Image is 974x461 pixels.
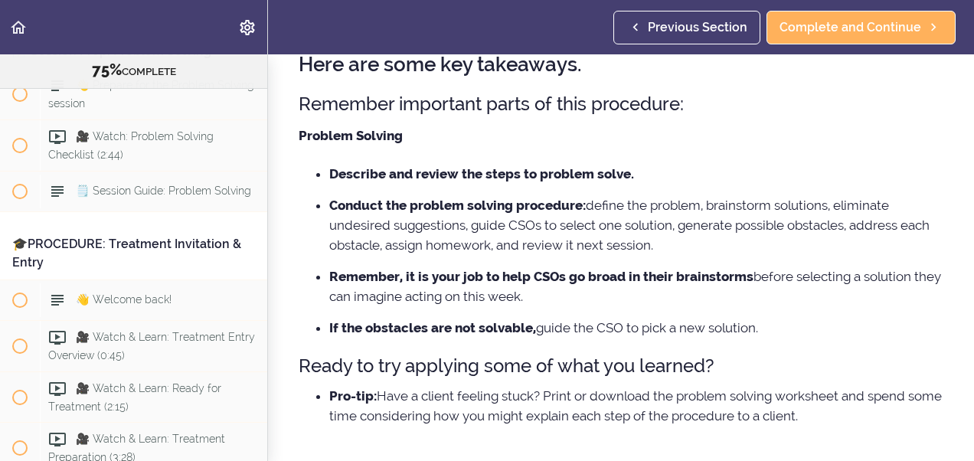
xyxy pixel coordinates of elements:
[329,195,943,255] li: define the problem, brainstorm solutions, eliminate undesired suggestions, guide CSOs to select o...
[76,185,251,197] span: 🗒️ Session Guide: Problem Solving
[329,198,586,213] strong: Conduct the problem solving procedure:
[329,269,753,284] strong: Remember, it is your job to help CSOs go broad in their brainstorms
[299,54,943,76] h2: Here are some key takeaways.
[613,11,760,44] a: Previous Section
[299,91,943,116] h3: Remember important parts of this procedure:
[238,18,257,37] svg: Settings Menu
[766,11,956,44] a: Complete and Continue
[299,128,403,143] strong: Problem Solving
[48,331,255,361] span: 🎥 Watch & Learn: Treatment Entry Overview (0:45)
[329,166,634,181] strong: Describe and review the steps to problem solve.
[329,386,943,426] li: Have a client feeling stuck? Print or download the problem solving worksheet and spend some time ...
[48,382,221,412] span: 🎥 Watch & Learn: Ready for Treatment (2:15)
[48,130,214,160] span: 🎥 Watch: Problem Solving Checklist (2:44)
[329,266,943,306] li: before selecting a solution they can imagine acting on this week.
[299,353,943,378] h3: Ready to try applying some of what you learned?
[19,60,248,80] div: COMPLETE
[76,293,172,306] span: 👋 Welcome back!
[92,60,122,79] span: 75%
[648,18,747,37] span: Previous Section
[329,388,377,404] strong: Pro-tip:
[780,18,921,37] span: Complete and Continue
[329,320,536,335] strong: If the obstacles are not solvable,
[9,18,28,37] svg: Back to course curriculum
[329,318,943,338] li: guide the CSO to pick a new solution.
